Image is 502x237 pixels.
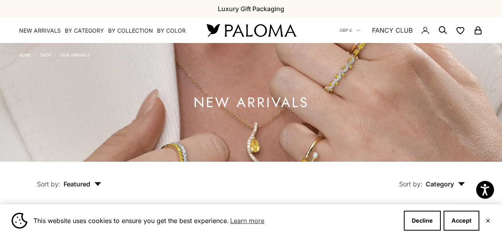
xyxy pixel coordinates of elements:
button: Sort by: Featured [19,162,120,195]
nav: Secondary navigation [339,18,483,43]
span: Featured [64,180,101,188]
span: GBP £ [339,27,352,34]
summary: By Category [65,27,104,35]
a: FANCY CLUB [372,25,413,35]
span: Sort by: [399,180,423,188]
a: Learn more [229,215,266,227]
span: Sort by: [37,180,60,188]
nav: Breadcrumb [19,51,89,57]
span: Category [426,180,465,188]
button: Accept [444,211,479,231]
button: Sort by: Category [381,162,483,195]
button: GBP £ [339,27,360,34]
nav: Primary navigation [19,27,188,35]
p: Luxury Gift Packaging [218,4,284,14]
h1: NEW ARRIVALS [194,98,309,108]
a: NEW ARRIVALS [60,53,89,57]
summary: By Collection [108,27,153,35]
a: Shop [40,53,51,57]
a: NEW ARRIVALS [19,27,61,35]
span: This website uses cookies to ensure you get the best experience. [33,215,397,227]
button: Close [485,218,490,223]
a: Home [19,53,31,57]
summary: By Color [157,27,186,35]
button: Decline [404,211,441,231]
img: Cookie banner [12,213,27,229]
